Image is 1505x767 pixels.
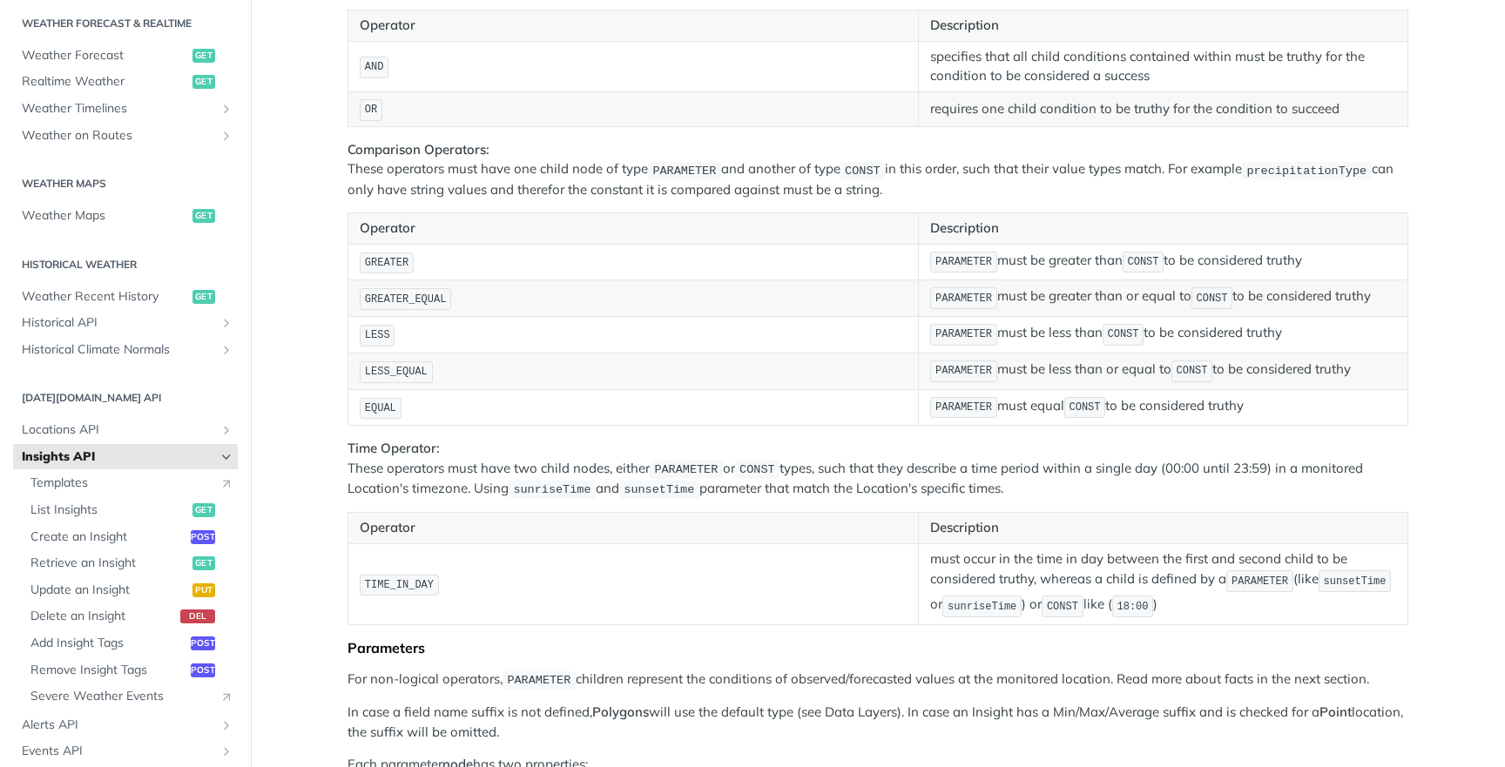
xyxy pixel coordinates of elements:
[348,639,1408,656] div: Parameters
[365,366,428,378] span: LESS_EQUAL
[13,257,238,272] h2: Historical Weather
[1047,601,1078,613] span: CONST
[919,353,1408,389] td: must be less than or equal to to be considered truthy
[219,316,233,330] button: Show subpages for Historical API
[219,690,233,703] i: Link
[13,96,238,122] a: Weather TimelinesShow subpages for Weather Timelines
[22,657,238,683] a: Remove Insight Tagspost
[1319,703,1352,720] strong: Point
[365,402,396,414] span: EQUAL
[22,314,215,332] span: Historical API
[30,662,186,679] span: Remove Insight Tags
[348,703,1408,742] p: In case a field name suffix is not defined, will use the default type (see Data Layers). In case ...
[22,288,188,306] span: Weather Recent History
[513,483,591,496] span: sunriseTime
[219,129,233,143] button: Show subpages for Weather on Routes
[1128,256,1159,268] span: CONST
[13,176,238,192] h2: Weather Maps
[1177,365,1208,377] span: CONST
[192,209,215,223] span: get
[1197,293,1228,305] span: CONST
[22,577,238,603] a: Update an Insightput
[22,100,215,118] span: Weather Timelines
[22,743,215,760] span: Events API
[365,329,390,341] span: LESS
[348,140,1408,199] p: These operators must have one child node of type and another of type in this order, such that the...
[22,717,215,734] span: Alerts API
[219,423,233,437] button: Show subpages for Locations API
[22,448,215,466] span: Insights API
[13,444,238,470] a: Insights APIHide subpages for Insights API
[22,550,238,576] a: Retrieve an Insightget
[22,127,215,145] span: Weather on Routes
[180,609,215,623] span: del
[30,582,188,599] span: Update an Insight
[652,164,716,177] span: PARAMETER
[22,497,238,523] a: List Insightsget
[592,703,649,720] strong: Polygons
[13,123,238,149] a: Weather on RoutesShow subpages for Weather on Routes
[919,41,1408,91] td: specifies that all child conditions contained within must be truthy for the condition to be consi...
[22,470,238,496] a: TemplatesLink
[13,203,238,229] a: Weather Mapsget
[919,280,1408,317] td: must be greater than or equal to to be considered truthy
[365,293,447,306] span: GREATER_EQUAL
[219,744,233,758] button: Show subpages for Events API
[1108,328,1139,340] span: CONST
[13,712,238,738] a: Alerts APIShow subpages for Alerts API
[30,528,186,546] span: Create an Insight
[935,293,992,305] span: PARAMETER
[192,583,215,597] span: put
[192,49,215,63] span: get
[1070,401,1101,414] span: CONST
[22,683,238,710] a: Severe Weather EventsLink
[192,556,215,570] span: get
[654,463,718,476] span: PARAMETER
[13,738,238,764] a: Events APIShow subpages for Events API
[30,501,188,519] span: List Insights
[192,290,215,304] span: get
[13,337,238,363] a: Historical Climate NormalsShow subpages for Historical Climate Normals
[22,630,238,656] a: Add Insight Tagspost
[192,75,215,89] span: get
[22,524,238,550] a: Create an Insightpost
[13,310,238,336] a: Historical APIShow subpages for Historical API
[219,343,233,357] button: Show subpages for Historical Climate Normals
[348,513,919,544] th: Operator
[13,16,238,31] h2: Weather Forecast & realtime
[919,91,1408,126] td: requires one child condition to be truthy for the condition to succeed
[919,317,1408,353] td: must be less than to be considered truthy
[348,10,919,42] th: Operator
[935,401,992,414] span: PARAMETER
[30,635,186,652] span: Add Insight Tags
[30,688,211,705] span: Severe Weather Events
[219,102,233,116] button: Show subpages for Weather Timelines
[348,213,919,245] th: Operator
[1246,164,1367,177] span: precipitationType
[191,530,215,544] span: post
[348,439,1408,499] p: These operators must have two child nodes, either or types, such that they describe a time period...
[22,341,215,359] span: Historical Climate Normals
[13,284,238,310] a: Weather Recent Historyget
[22,421,215,439] span: Locations API
[22,603,238,629] a: Delete an Insightdel
[948,601,1016,613] span: sunriseTime
[365,61,384,73] span: AND
[919,543,1408,624] td: must occur in the time in day between the first and second child to be considered truthy, whereas...
[30,555,188,572] span: Retrieve an Insight
[919,389,1408,426] td: must equal to be considered truthy
[1324,575,1387,588] span: sunsetTime
[365,104,377,116] span: OR
[22,207,188,225] span: Weather Maps
[192,503,215,517] span: get
[919,213,1408,245] th: Description
[919,513,1408,544] th: Description
[22,73,188,91] span: Realtime Weather
[191,636,215,650] span: post
[507,674,570,687] span: PARAMETER
[935,365,992,377] span: PARAMETER
[219,450,233,464] button: Hide subpages for Insights API
[30,608,176,625] span: Delete an Insight
[348,669,1408,690] p: For non-logical operators, children represent the conditions of observed/forecasted values at the...
[30,474,211,492] span: Templates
